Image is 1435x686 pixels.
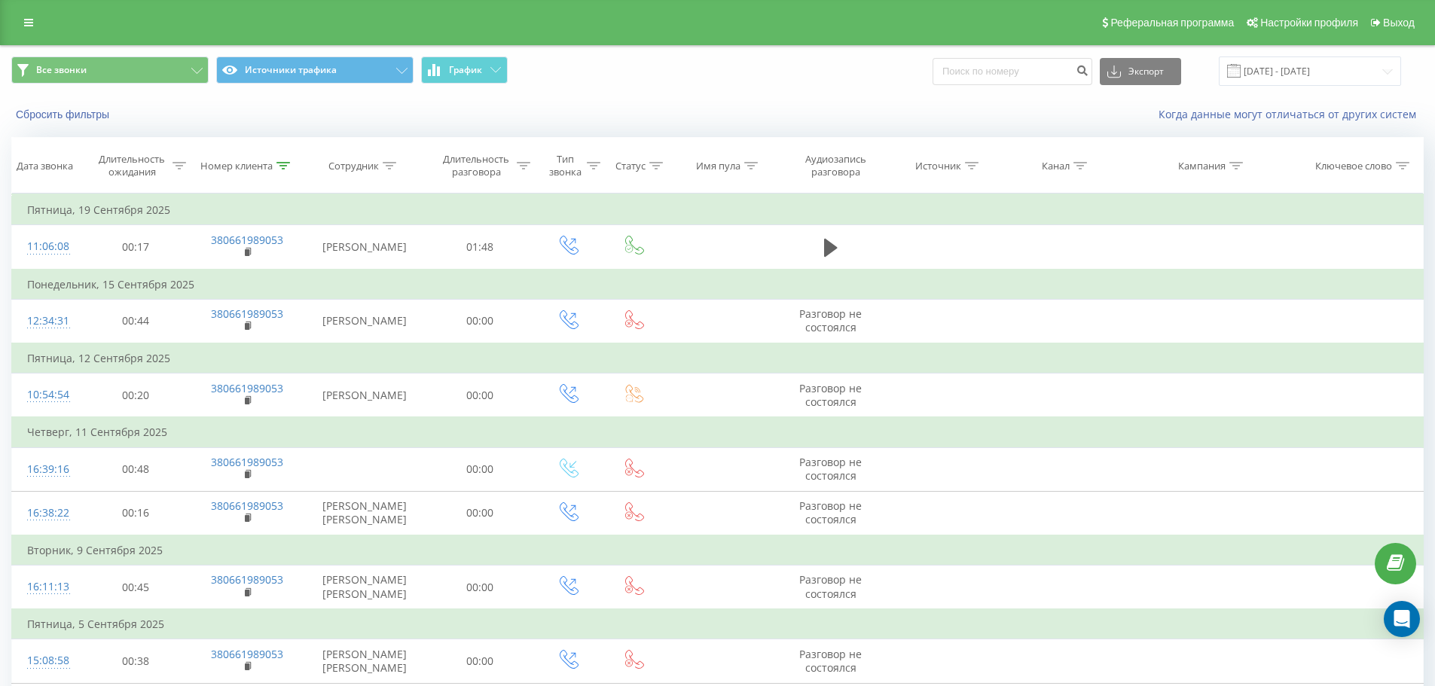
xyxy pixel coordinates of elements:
td: Пятница, 12 Сентября 2025 [12,343,1424,373]
div: Длительность ожидания [95,153,169,178]
div: Open Intercom Messenger [1384,601,1420,637]
input: Поиск по номеру [933,58,1092,85]
td: Пятница, 19 Сентября 2025 [12,195,1424,225]
div: 16:39:16 [27,455,66,484]
div: Тип звонка [548,153,583,178]
span: Разговор не состоялся [799,381,862,409]
td: 00:38 [81,639,191,683]
td: Понедельник, 15 Сентября 2025 [12,270,1424,300]
div: Длительность разговора [439,153,514,178]
td: 00:48 [81,447,191,491]
button: Все звонки [11,56,209,84]
div: 11:06:08 [27,232,66,261]
div: Статус [615,160,646,172]
td: 00:00 [426,566,535,610]
div: Ключевое слово [1315,160,1392,172]
span: Выход [1383,17,1415,29]
td: Пятница, 5 Сентября 2025 [12,609,1424,639]
div: Источник [915,160,961,172]
td: 00:00 [426,639,535,683]
td: 00:16 [81,491,191,535]
td: [PERSON_NAME] [304,299,426,343]
a: 380661989053 [211,381,283,395]
span: График [449,65,482,75]
a: 380661989053 [211,455,283,469]
td: [PERSON_NAME] [PERSON_NAME] [304,639,426,683]
div: Номер клиента [200,160,273,172]
span: Разговор не состоялся [799,647,862,675]
td: 00:44 [81,299,191,343]
td: [PERSON_NAME] [PERSON_NAME] [304,566,426,610]
button: Источники трафика [216,56,414,84]
a: 380661989053 [211,498,283,513]
span: Разговор не состоялся [799,498,862,526]
a: 380661989053 [211,647,283,661]
div: Дата звонка [17,160,73,172]
a: 380661989053 [211,572,283,587]
td: 00:00 [426,299,535,343]
td: 00:45 [81,566,191,610]
div: Кампания [1178,160,1226,172]
td: 00:00 [426,491,535,535]
td: 00:17 [81,225,191,270]
button: График [421,56,508,84]
div: Сотрудник [328,160,379,172]
a: Когда данные могут отличаться от других систем [1159,107,1424,121]
div: Аудиозапись разговора [792,153,879,178]
a: 380661989053 [211,306,283,321]
span: Разговор не состоялся [799,572,862,600]
td: [PERSON_NAME] [PERSON_NAME] [304,491,426,535]
td: 00:00 [426,447,535,491]
div: Имя пула [696,160,740,172]
div: 12:34:31 [27,306,66,336]
span: Разговор не состоялся [799,306,862,334]
div: 15:08:58 [27,646,66,675]
span: Настройки профиля [1260,17,1358,29]
td: 01:48 [426,225,535,270]
div: 16:38:22 [27,498,66,528]
span: Разговор не состоялся [799,455,862,483]
td: [PERSON_NAME] [304,225,426,270]
button: Сбросить фильтры [11,108,117,121]
div: 10:54:54 [27,380,66,410]
a: 380661989053 [211,233,283,247]
button: Экспорт [1100,58,1181,85]
div: 16:11:13 [27,572,66,602]
td: Вторник, 9 Сентября 2025 [12,535,1424,566]
span: Все звонки [36,64,87,76]
td: [PERSON_NAME] [304,373,426,418]
div: Канал [1042,160,1070,172]
span: Реферальная программа [1110,17,1234,29]
td: 00:00 [426,373,535,418]
td: Четверг, 11 Сентября 2025 [12,417,1424,447]
td: 00:20 [81,373,191,418]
